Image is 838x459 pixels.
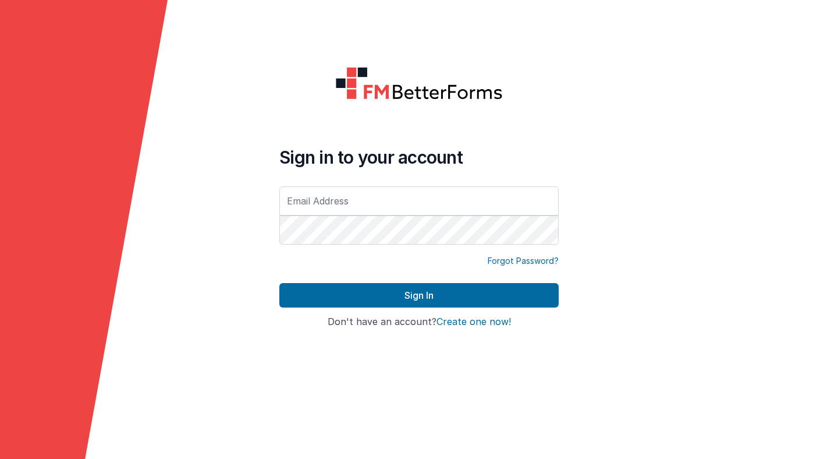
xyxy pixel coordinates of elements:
button: Sign In [279,283,559,308]
a: Forgot Password? [488,255,559,267]
input: Email Address [279,186,559,216]
h4: Don't have an account? [279,317,559,327]
button: Create one now! [436,317,511,327]
h4: Sign in to your account [279,147,559,168]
